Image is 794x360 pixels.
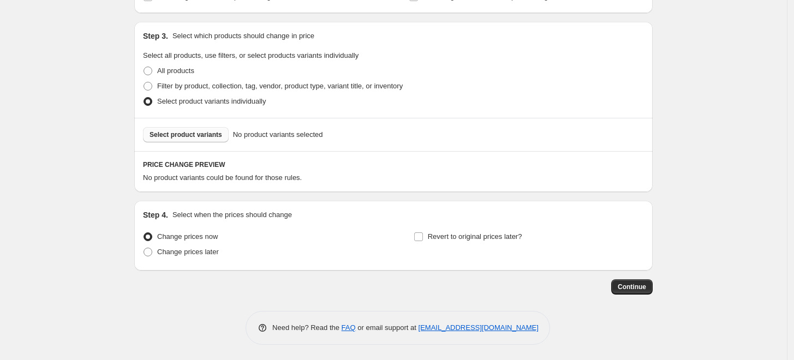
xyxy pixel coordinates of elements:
[419,323,539,332] a: [EMAIL_ADDRESS][DOMAIN_NAME]
[356,323,419,332] span: or email support at
[342,323,356,332] a: FAQ
[157,232,218,241] span: Change prices now
[611,279,653,295] button: Continue
[157,82,403,90] span: Filter by product, collection, tag, vendor, product type, variant title, or inventory
[143,209,168,220] h2: Step 4.
[428,232,522,241] span: Revert to original prices later?
[172,31,314,41] p: Select which products should change in price
[157,248,219,256] span: Change prices later
[272,323,342,332] span: Need help? Read the
[618,283,646,291] span: Continue
[157,97,266,105] span: Select product variants individually
[143,31,168,41] h2: Step 3.
[157,67,194,75] span: All products
[143,160,644,169] h6: PRICE CHANGE PREVIEW
[143,173,302,182] span: No product variants could be found for those rules.
[143,127,229,142] button: Select product variants
[233,129,323,140] span: No product variants selected
[150,130,222,139] span: Select product variants
[172,209,292,220] p: Select when the prices should change
[143,51,359,59] span: Select all products, use filters, or select products variants individually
